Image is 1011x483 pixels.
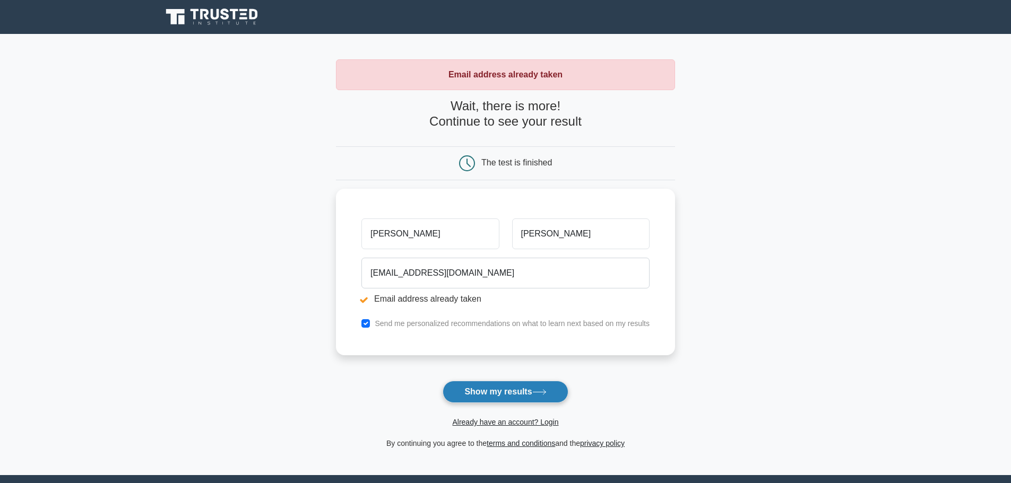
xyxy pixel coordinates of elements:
[448,70,563,79] strong: Email address already taken
[361,293,650,305] li: Email address already taken
[512,218,650,249] input: Last name
[580,439,625,447] a: privacy policy
[330,437,681,450] div: By continuing you agree to the and the
[361,258,650,288] input: Email
[481,158,552,167] div: The test is finished
[375,319,650,328] label: Send me personalized recommendations on what to learn next based on my results
[487,439,555,447] a: terms and conditions
[452,418,558,426] a: Already have an account? Login
[336,99,675,129] h4: Wait, there is more! Continue to see your result
[361,218,499,249] input: First name
[443,381,568,403] button: Show my results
